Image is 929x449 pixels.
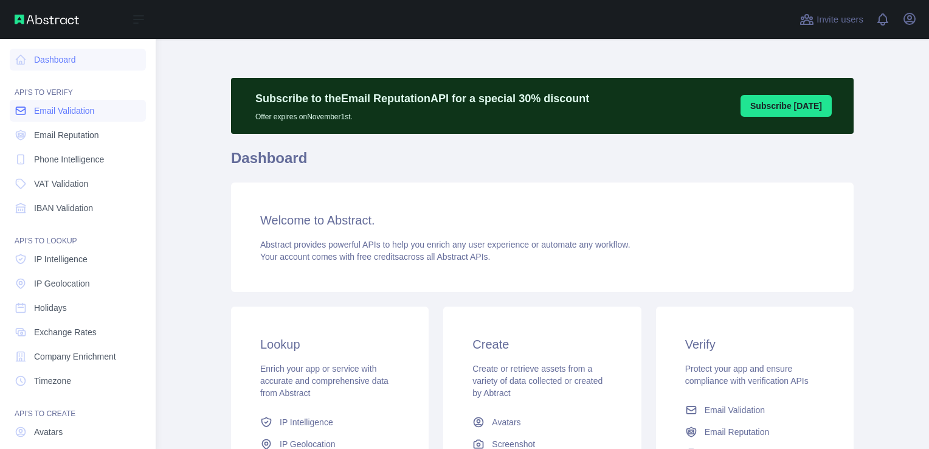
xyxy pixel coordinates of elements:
button: Subscribe [DATE] [741,95,832,117]
span: IP Intelligence [34,253,88,265]
span: Create or retrieve assets from a variety of data collected or created by Abtract [472,364,603,398]
a: VAT Validation [10,173,146,195]
a: Timezone [10,370,146,392]
a: Email Reputation [10,124,146,146]
span: Company Enrichment [34,350,116,363]
span: Protect your app and ensure compliance with verification APIs [685,364,809,386]
img: Abstract API [15,15,79,24]
a: Avatars [10,421,146,443]
span: VAT Validation [34,178,88,190]
div: API'S TO VERIFY [10,73,146,97]
span: Email Reputation [705,426,770,438]
a: Exchange Rates [10,321,146,343]
span: Holidays [34,302,67,314]
span: Avatars [492,416,520,428]
h3: Verify [685,336,824,353]
span: IP Intelligence [280,416,333,428]
h3: Welcome to Abstract. [260,212,824,229]
a: Email Validation [680,399,829,421]
a: IBAN Validation [10,197,146,219]
h3: Lookup [260,336,399,353]
span: Your account comes with across all Abstract APIs. [260,252,490,262]
span: Invite users [817,13,863,27]
span: Abstract provides powerful APIs to help you enrich any user experience or automate any workflow. [260,240,630,249]
p: Offer expires on November 1st. [255,107,589,122]
a: Avatars [468,411,616,433]
a: IP Intelligence [255,411,404,433]
a: Holidays [10,297,146,319]
a: Company Enrichment [10,346,146,367]
span: Email Reputation [34,129,99,141]
span: Timezone [34,375,71,387]
span: IP Geolocation [34,277,90,290]
div: API'S TO LOOKUP [10,221,146,246]
a: Email Reputation [680,421,829,443]
p: Subscribe to the Email Reputation API for a special 30 % discount [255,90,589,107]
a: Dashboard [10,49,146,71]
a: IP Geolocation [10,273,146,294]
h1: Dashboard [231,148,854,178]
a: Phone Intelligence [10,148,146,170]
span: Phone Intelligence [34,153,104,165]
div: API'S TO CREATE [10,394,146,419]
span: Exchange Rates [34,326,97,338]
button: Invite users [797,10,866,29]
h3: Create [472,336,612,353]
span: Avatars [34,426,63,438]
span: Email Validation [705,404,765,416]
span: IBAN Validation [34,202,93,214]
span: Email Validation [34,105,94,117]
a: Email Validation [10,100,146,122]
span: free credits [357,252,399,262]
a: IP Intelligence [10,248,146,270]
span: Enrich your app or service with accurate and comprehensive data from Abstract [260,364,389,398]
